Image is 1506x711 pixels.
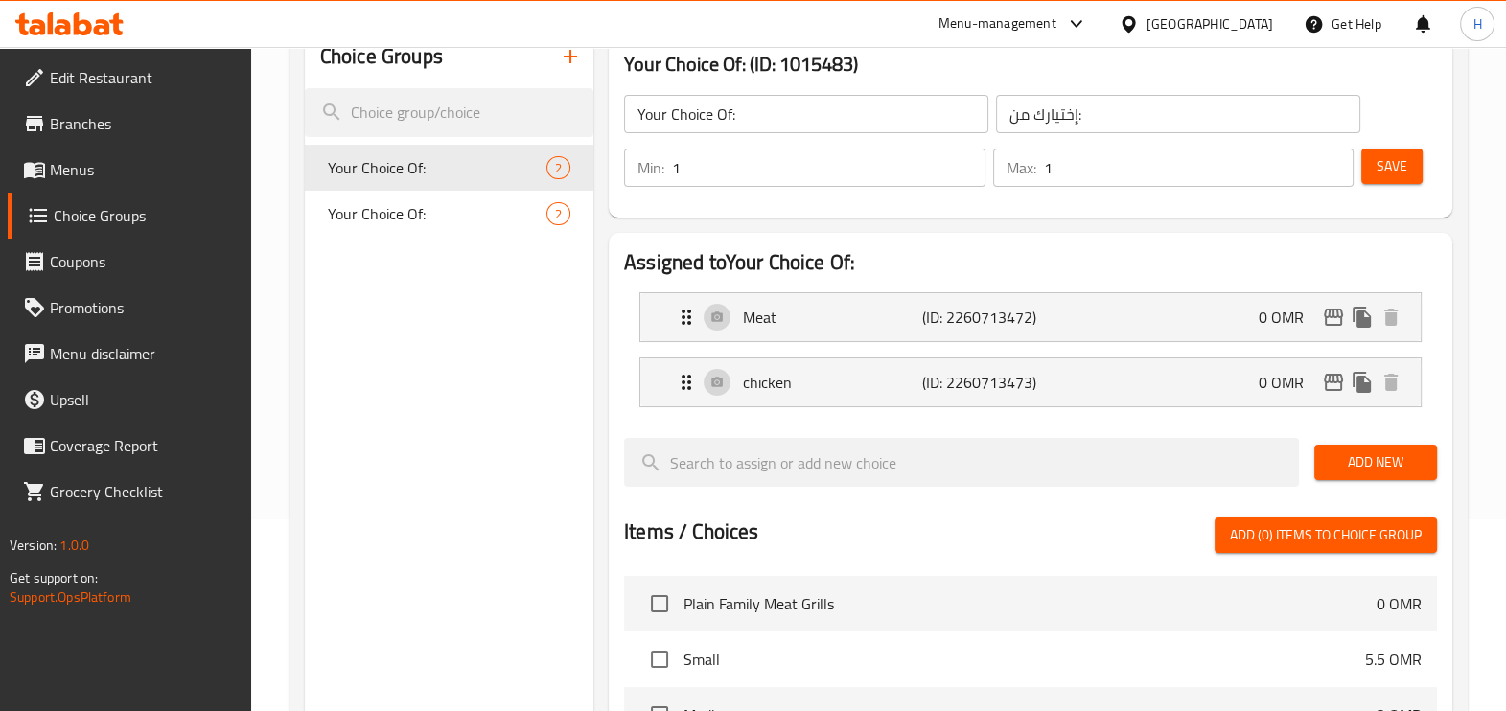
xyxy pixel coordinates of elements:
p: Max: [1007,156,1036,179]
button: duplicate [1348,303,1377,332]
p: Meat [743,306,922,329]
button: delete [1377,368,1405,397]
a: Promotions [8,285,251,331]
a: Menus [8,147,251,193]
span: Promotions [50,296,236,319]
span: Add (0) items to choice group [1230,523,1422,547]
span: Edit Restaurant [50,66,236,89]
input: search [624,438,1299,487]
div: [GEOGRAPHIC_DATA] [1147,13,1273,34]
button: duplicate [1348,368,1377,397]
p: Min: [637,156,664,179]
span: Grocery Checklist [50,480,236,503]
p: 0 OMR [1259,371,1319,394]
button: edit [1319,368,1348,397]
a: Edit Restaurant [8,55,251,101]
a: Grocery Checklist [8,469,251,515]
button: Add (0) items to choice group [1215,517,1437,553]
span: Plain Family Meat Grills [683,592,1377,615]
div: Choices [546,202,570,225]
div: Choices [546,156,570,179]
span: Save [1377,154,1407,178]
p: 5.5 OMR [1365,648,1422,671]
span: Upsell [50,388,236,411]
button: delete [1377,303,1405,332]
h2: Assigned to Your Choice Of: [624,248,1437,277]
p: 0 OMR [1377,592,1422,615]
span: Coverage Report [50,434,236,457]
div: Your Choice Of:2 [305,191,593,237]
button: edit [1319,303,1348,332]
span: Menu disclaimer [50,342,236,365]
li: Expand [624,285,1437,350]
span: H [1472,13,1481,34]
button: Save [1361,149,1423,184]
span: Small [683,648,1365,671]
div: Menu-management [938,12,1056,35]
button: Add New [1314,445,1437,480]
div: Your Choice Of:2 [305,145,593,191]
span: Your Choice Of: [328,202,546,225]
span: Select choice [639,639,680,679]
p: (ID: 2260713472) [922,306,1042,329]
a: Branches [8,101,251,147]
p: chicken [743,371,922,394]
p: 0 OMR [1259,306,1319,329]
span: 2 [547,159,569,177]
a: Support.OpsPlatform [10,585,131,609]
a: Choice Groups [8,193,251,239]
div: Expand [640,358,1421,406]
span: Version: [10,533,57,558]
span: Branches [50,112,236,135]
span: 2 [547,205,569,223]
a: Coupons [8,239,251,285]
span: Your Choice Of: [328,156,546,179]
span: Coupons [50,250,236,273]
li: Expand [624,350,1437,415]
span: Select choice [639,584,680,624]
a: Upsell [8,377,251,423]
span: 1.0.0 [59,533,89,558]
span: Choice Groups [54,204,236,227]
input: search [305,88,593,137]
a: Coverage Report [8,423,251,469]
a: Menu disclaimer [8,331,251,377]
p: (ID: 2260713473) [922,371,1042,394]
h2: Items / Choices [624,517,758,546]
span: Get support on: [10,565,98,590]
div: Expand [640,293,1421,341]
h3: Your Choice Of: (ID: 1015483) [624,49,1437,80]
span: Add New [1330,450,1422,474]
span: Menus [50,158,236,181]
h2: Choice Groups [320,42,443,71]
